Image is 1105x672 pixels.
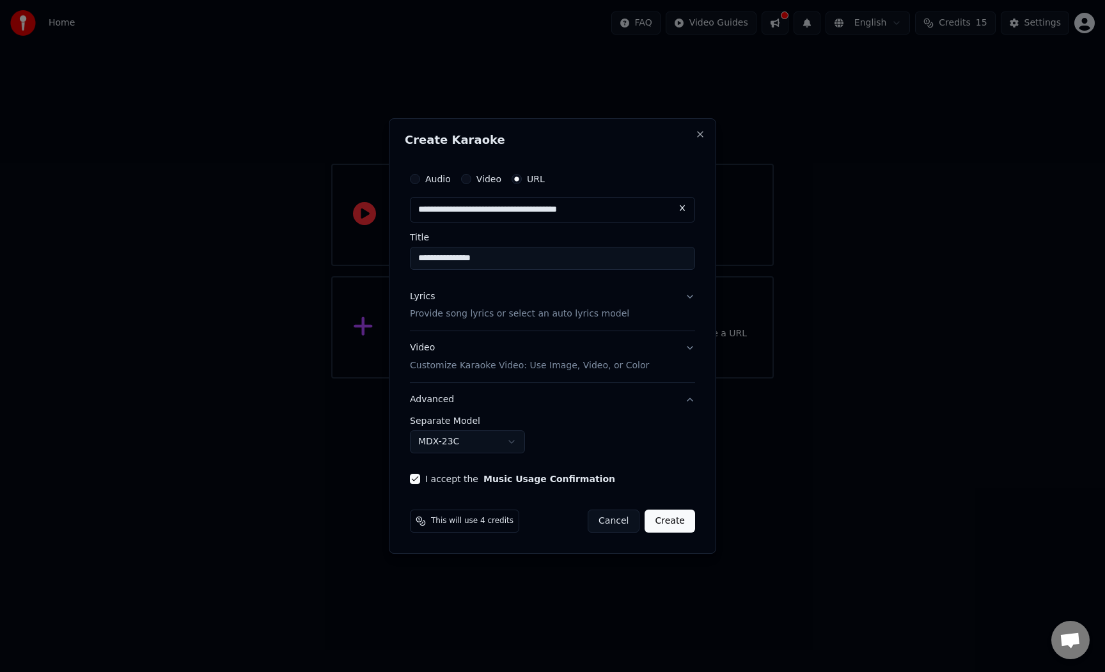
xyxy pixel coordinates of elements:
label: I accept the [425,474,615,483]
h2: Create Karaoke [405,134,700,146]
button: Cancel [588,510,639,533]
p: Customize Karaoke Video: Use Image, Video, or Color [410,359,649,372]
button: I accept the [483,474,615,483]
button: VideoCustomize Karaoke Video: Use Image, Video, or Color [410,332,695,383]
label: Audio [425,175,451,184]
button: LyricsProvide song lyrics or select an auto lyrics model [410,280,695,331]
p: Provide song lyrics or select an auto lyrics model [410,308,629,321]
button: Advanced [410,383,695,416]
label: Title [410,233,695,242]
label: Video [476,175,501,184]
label: Separate Model [410,416,695,425]
div: Video [410,342,649,373]
label: URL [527,175,545,184]
div: Advanced [410,416,695,464]
button: Create [645,510,695,533]
span: This will use 4 credits [431,516,513,526]
div: Lyrics [410,290,435,303]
